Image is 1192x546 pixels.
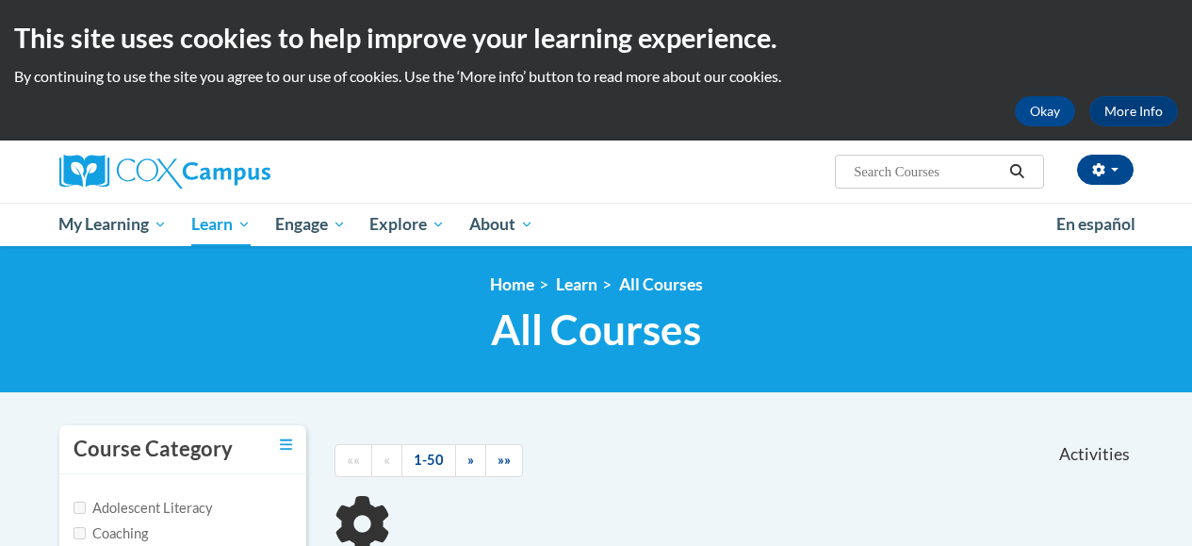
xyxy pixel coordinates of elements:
a: Cox Campus [59,155,399,189]
button: Account Settings [1077,155,1134,185]
button: Search [1003,160,1031,183]
a: My Learning [47,203,180,246]
a: All Courses [619,274,703,294]
a: Learn [556,274,597,294]
span: Activities [1059,444,1130,465]
span: Explore [369,213,445,236]
a: Home [490,274,534,294]
span: Learn [191,213,251,236]
a: More Info [1089,96,1178,126]
span: Engage [275,213,346,236]
a: Explore [357,203,457,246]
a: Next [455,444,486,477]
input: Checkbox for Options [73,502,86,514]
label: Adolescent Literacy [73,498,213,519]
span: « [384,452,390,468]
span: My Learning [58,213,167,236]
span: About [469,213,533,236]
a: Engage [263,203,358,246]
h2: This site uses cookies to help improve your learning experience. [14,19,1178,57]
span: All Courses [491,305,701,355]
span: »» [498,452,511,468]
a: Toggle collapse [280,435,292,455]
input: Search Courses [852,160,1003,183]
img: Cox Campus [59,155,270,189]
a: Begining [335,444,372,477]
span: «« [347,452,360,468]
button: Okay [1015,96,1075,126]
a: About [457,203,546,246]
input: Checkbox for Options [73,527,86,539]
a: Learn [179,203,263,246]
a: End [485,444,523,477]
a: En español [1044,205,1148,244]
a: Previous [371,444,402,477]
span: » [467,452,474,468]
label: Coaching [73,523,148,544]
span: En español [1056,214,1135,234]
a: 1-50 [401,444,456,477]
div: Main menu [45,203,1148,246]
h3: Course Category [73,435,233,464]
p: By continuing to use the site you agree to our use of cookies. Use the ‘More info’ button to read... [14,66,1178,87]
